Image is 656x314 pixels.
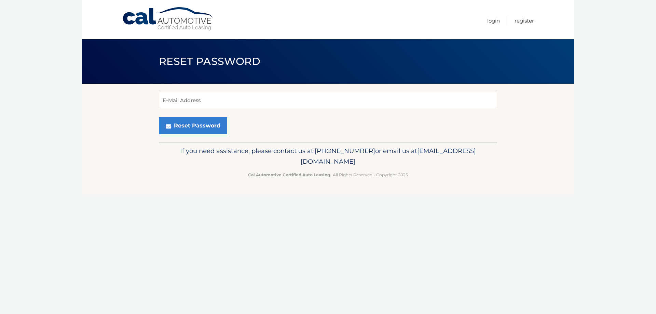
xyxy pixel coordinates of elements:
strong: Cal Automotive Certified Auto Leasing [248,172,330,177]
a: Login [487,15,500,26]
button: Reset Password [159,117,227,134]
span: Reset Password [159,55,260,68]
p: If you need assistance, please contact us at: or email us at [163,146,493,167]
span: [PHONE_NUMBER] [315,147,375,155]
p: - All Rights Reserved - Copyright 2025 [163,171,493,178]
input: E-Mail Address [159,92,497,109]
a: Cal Automotive [122,7,214,31]
a: Register [515,15,534,26]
